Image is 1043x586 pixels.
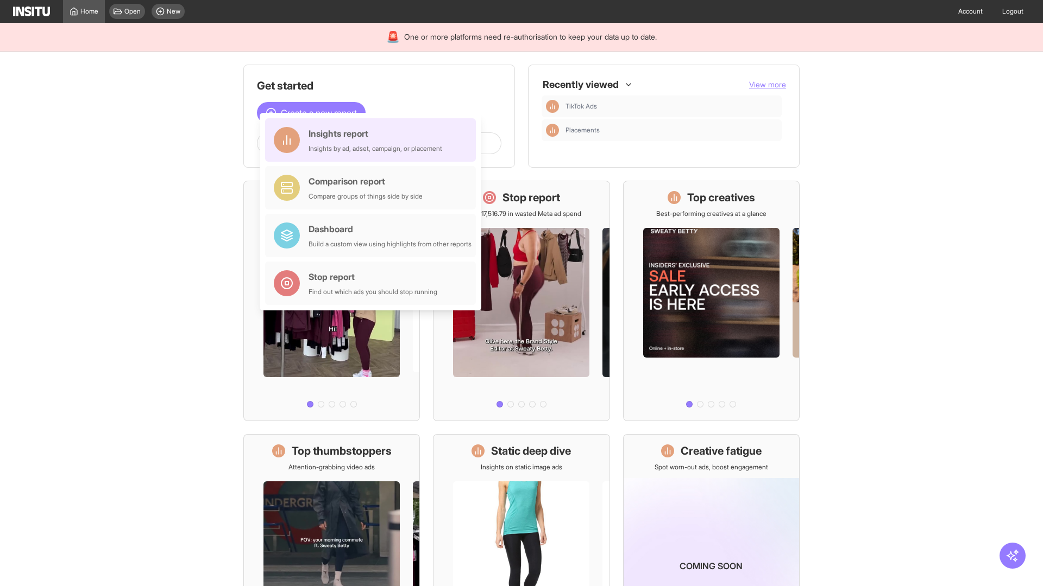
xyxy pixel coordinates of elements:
div: Insights [546,100,559,113]
h1: Stop report [502,190,560,205]
div: Build a custom view using highlights from other reports [309,240,472,249]
p: Best-performing creatives at a glance [656,209,766,218]
h1: Top creatives [687,190,755,205]
a: Top creativesBest-performing creatives at a glance [623,181,800,421]
div: Insights by ad, adset, campaign, or placement [309,144,442,153]
span: Placements [566,126,777,135]
p: Insights on static image ads [481,463,562,472]
span: One or more platforms need re-authorisation to keep your data up to date. [404,31,657,42]
div: Find out which ads you should stop running [309,288,437,296]
span: Home [80,7,98,16]
a: What's live nowSee all active ads instantly [243,181,420,421]
span: TikTok Ads [566,102,597,111]
p: Save £17,516.79 in wasted Meta ad spend [462,209,581,218]
a: Stop reportSave £17,516.79 in wasted Meta ad spend [433,181,610,421]
div: 🚨 [386,29,400,44]
h1: Top thumbstoppers [292,443,392,458]
button: View more [749,79,786,90]
span: TikTok Ads [566,102,777,111]
div: Comparison report [309,175,423,188]
span: New [167,7,180,16]
button: Create a new report [257,102,366,124]
p: Attention-grabbing video ads [288,463,375,472]
h1: Get started [257,78,501,93]
div: Dashboard [309,222,472,235]
span: Create a new report [281,106,357,119]
div: Insights [546,124,559,137]
img: Logo [13,7,50,16]
span: Placements [566,126,600,135]
div: Compare groups of things side by side [309,192,423,201]
h1: Static deep dive [491,443,571,458]
div: Stop report [309,270,437,283]
span: Open [124,7,141,16]
div: Insights report [309,127,442,140]
span: View more [749,80,786,89]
